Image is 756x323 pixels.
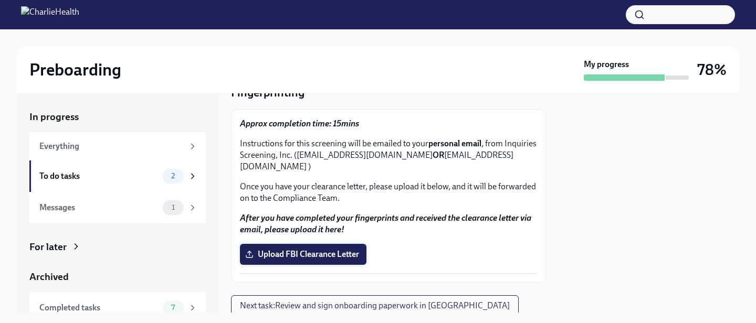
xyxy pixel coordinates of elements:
[697,60,727,79] h3: 78%
[240,213,531,234] strong: After you have completed your fingerprints and received the clearance letter via email, please up...
[240,300,510,311] span: Next task : Review and sign onboarding paperwork in [GEOGRAPHIC_DATA]
[240,119,359,128] strong: Approx completion time: 15mins
[29,240,67,254] div: For later
[165,304,181,311] span: 7
[39,302,159,314] div: Completed tasks
[21,6,79,23] img: CharlieHealth
[240,181,537,204] p: Once you have your clearance letter, please upload it below, and it will be forwarded on to the C...
[29,192,206,223] a: Messages1
[240,244,366,265] label: Upload FBI Clearance Letter
[29,59,121,80] h2: Preboarding
[433,150,444,160] strong: OR
[165,203,181,211] span: 1
[29,110,206,124] a: In progress
[39,141,184,152] div: Everything
[231,295,519,316] button: Next task:Review and sign onboarding paperwork in [GEOGRAPHIC_DATA]
[240,138,537,173] p: Instructions for this screening will be emailed to your , from Inquiries Screening, Inc. ([EMAIL_...
[247,249,359,260] span: Upload FBI Clearance Letter
[29,240,206,254] a: For later
[29,270,206,284] a: Archived
[165,172,181,180] span: 2
[29,160,206,192] a: To do tasks2
[428,138,481,148] strong: personal email
[584,59,629,70] strong: My progress
[39,170,159,182] div: To do tasks
[29,132,206,160] a: Everything
[39,202,159,213] div: Messages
